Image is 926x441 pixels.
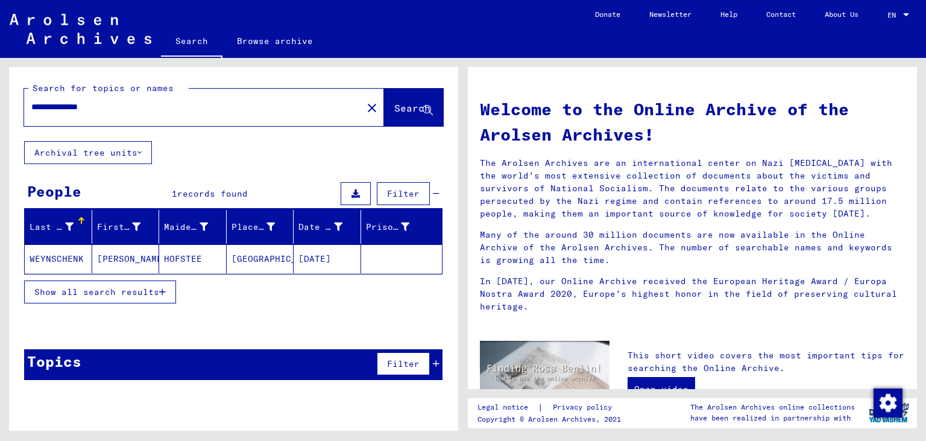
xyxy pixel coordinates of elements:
[25,210,92,244] mat-header-cell: Last Name
[394,102,430,114] span: Search
[477,401,538,414] a: Legal notice
[628,377,695,401] a: Open video
[27,351,81,372] div: Topics
[866,398,912,428] img: yv_logo.png
[480,97,905,147] h1: Welcome to the Online Archive of the Arolsen Archives!
[172,188,177,199] span: 1
[24,281,176,303] button: Show all search results
[690,402,855,413] p: The Arolsen Archives online collections
[294,210,361,244] mat-header-cell: Date of Birth
[227,210,294,244] mat-header-cell: Place of Birth
[480,157,905,220] p: The Arolsen Archives are an international center on Nazi [MEDICAL_DATA] with the world’s most ext...
[92,210,160,244] mat-header-cell: First Name
[298,221,342,233] div: Date of Birth
[159,244,227,273] mat-cell: HOFSTEE
[366,217,428,236] div: Prisoner #
[387,358,420,369] span: Filter
[227,244,294,273] mat-cell: [GEOGRAPHIC_DATA]
[360,95,384,119] button: Clear
[92,244,160,273] mat-cell: [PERSON_NAME]
[30,221,74,233] div: Last Name
[480,275,905,313] p: In [DATE], our Online Archive received the European Heritage Award / Europa Nostra Award 2020, Eu...
[874,389,902,417] img: Change consent
[477,414,626,425] p: Copyright © Arolsen Archives, 2021
[887,11,901,19] span: EN
[222,27,327,56] a: Browse archive
[24,141,152,164] button: Archival tree units
[690,413,855,424] p: have been realized in partnership with
[34,287,159,297] span: Show all search results
[361,210,443,244] mat-header-cell: Prisoner #
[387,188,420,199] span: Filter
[33,83,174,94] mat-label: Search for topics or names
[543,401,626,414] a: Privacy policy
[164,217,226,236] div: Maiden Name
[25,244,92,273] mat-cell: WEYNSCHENK
[477,401,626,414] div: |
[384,89,443,126] button: Search
[480,229,905,267] p: Many of the around 30 million documents are now available in the Online Archive of the Arolsen Ar...
[366,221,410,233] div: Prisoner #
[231,217,294,236] div: Place of Birth
[97,217,159,236] div: First Name
[10,14,151,44] img: Arolsen_neg.svg
[177,188,248,199] span: records found
[97,221,141,233] div: First Name
[365,101,379,115] mat-icon: close
[231,221,276,233] div: Place of Birth
[298,217,361,236] div: Date of Birth
[159,210,227,244] mat-header-cell: Maiden Name
[30,217,92,236] div: Last Name
[27,180,81,202] div: People
[161,27,222,58] a: Search
[377,352,430,375] button: Filter
[164,221,208,233] div: Maiden Name
[628,349,905,375] p: This short video covers the most important tips for searching the Online Archive.
[294,244,361,273] mat-cell: [DATE]
[480,341,609,411] img: video.jpg
[377,182,430,205] button: Filter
